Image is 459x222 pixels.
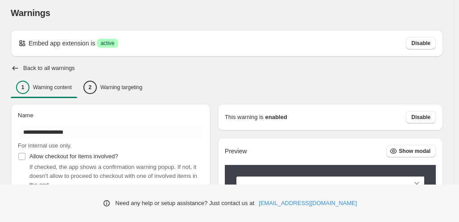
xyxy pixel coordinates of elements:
span: active [100,40,114,47]
span: Allow checkout for items involved? [29,153,118,160]
span: Warnings [11,8,50,18]
p: Embed app extension is [29,39,95,48]
span: Name [18,112,33,119]
button: 2Warning targeting [78,78,148,97]
span: Disable [411,40,430,47]
body: Rich Text Area. Press ALT-0 for help. [4,7,181,47]
span: Disable [411,114,430,121]
button: Disable [406,111,436,123]
h2: Back to all warnings [23,65,75,72]
p: This warning is [225,113,264,122]
strong: enabled [265,113,287,122]
a: [EMAIL_ADDRESS][DOMAIN_NAME] [259,199,357,208]
p: Warning targeting [100,84,142,91]
button: Disable [406,37,436,49]
span: Show modal [399,148,430,155]
h2: Preview [225,148,247,155]
span: If checked, the app shows a confirmation warning popup. If not, it doesn't allow to proceed to ch... [29,164,197,188]
div: 2 [83,81,97,94]
div: 1 [16,81,29,94]
button: 1Warning content [11,78,77,97]
button: Show modal [386,145,436,157]
span: For internal use only. [18,142,71,149]
p: Warning content [33,84,72,91]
